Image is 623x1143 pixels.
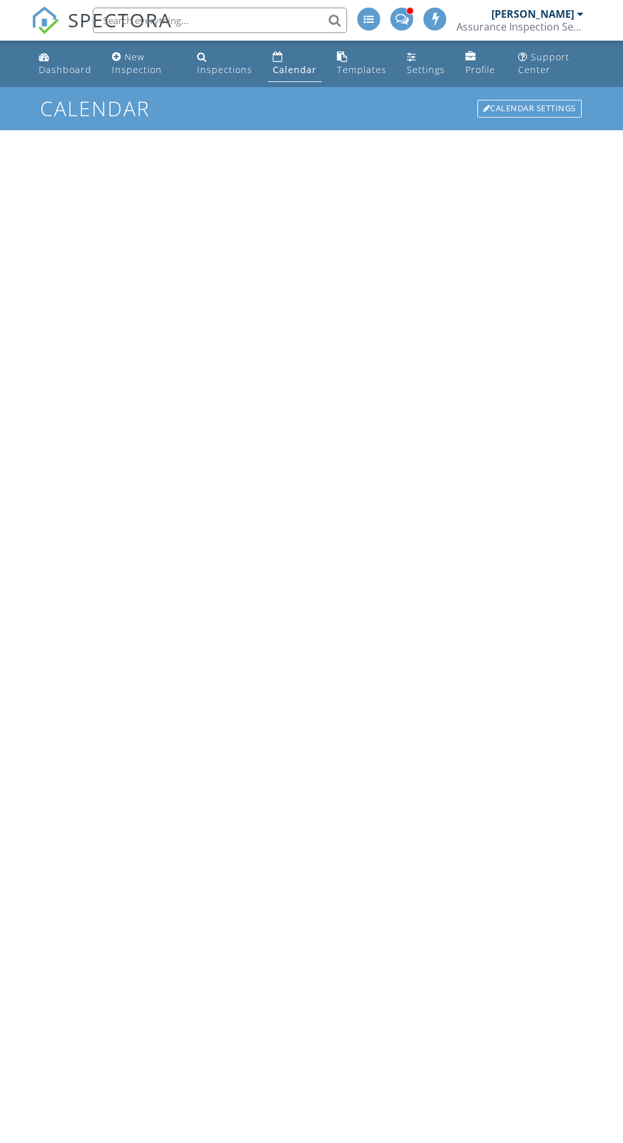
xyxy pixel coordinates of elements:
[460,46,503,82] a: Profile
[93,8,347,33] input: Search everything...
[39,64,92,76] div: Dashboard
[68,6,172,33] span: SPECTORA
[491,8,574,20] div: [PERSON_NAME]
[456,20,584,33] div: Assurance Inspection Services LLC
[268,46,322,82] a: Calendar
[34,46,97,82] a: Dashboard
[197,64,252,76] div: Inspections
[407,64,445,76] div: Settings
[476,98,583,119] a: Calendar Settings
[518,51,570,76] div: Support Center
[31,6,59,34] img: The Best Home Inspection Software - Spectora
[31,17,172,44] a: SPECTORA
[112,51,162,76] div: New Inspection
[477,100,582,118] div: Calendar Settings
[513,46,589,82] a: Support Center
[192,46,257,82] a: Inspections
[337,64,387,76] div: Templates
[332,46,392,82] a: Templates
[40,97,582,119] h1: Calendar
[107,46,182,82] a: New Inspection
[465,64,495,76] div: Profile
[273,64,317,76] div: Calendar
[402,46,450,82] a: Settings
